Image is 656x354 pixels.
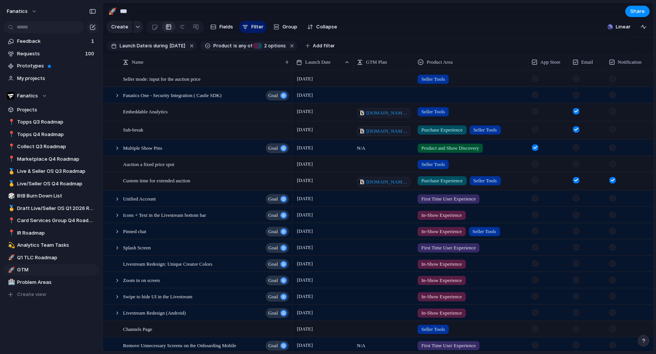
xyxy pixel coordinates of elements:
a: 📍Marketplace Q4 Roadmap [4,154,99,165]
span: App Store [540,58,560,66]
span: [DOMAIN_NAME][URL] [366,127,408,135]
span: Purchase Experience [421,126,463,134]
span: Name [132,58,143,66]
span: Pinned chat [123,227,146,235]
button: 🚀 [7,254,14,262]
span: Seller mode: input for the auction price [123,74,200,83]
span: Share [630,8,645,15]
div: 🥇 [8,204,13,213]
span: [DATE] [295,324,315,334]
span: [DATE] [170,42,185,49]
div: 🥇Live & Seller OS Q3 Roadmap [4,166,99,177]
button: 🚀 [106,5,118,17]
span: Create view [17,291,46,298]
a: 📍Card Services Group Q4 Roadmap [4,215,99,226]
span: goal [268,226,278,237]
button: [DATE] [168,42,187,50]
button: goal [266,227,289,237]
div: 🚀Q1 TLC Roadmap [4,252,99,263]
span: Card Services Group Q4 Roadmap [17,217,96,224]
span: [DATE] [295,160,315,169]
span: Analytics Team Tasks [17,241,96,249]
span: goal [268,143,278,154]
button: isany of [232,42,254,50]
span: [DATE] [295,243,315,252]
span: Draft Live/Seller OS Q1 2026 Roadmap [17,205,96,212]
span: Requests [17,50,83,58]
button: goal [266,292,289,302]
div: 🚀 [8,253,13,262]
span: [DATE] [295,91,315,100]
span: Collapse [316,23,337,31]
span: [DATE] [295,341,315,350]
span: Live/Seller OS Q4 Roadmap [17,180,96,188]
span: Seller Tools [421,326,445,333]
span: goal [268,210,278,221]
span: Group [282,23,297,31]
a: [DOMAIN_NAME][URL] [357,108,411,118]
span: Custom time for extended auction [123,176,190,185]
span: Fanatics One - Security Integration ( Castle SDK) [123,91,222,99]
button: goal [266,194,289,204]
button: 🎲 [7,192,14,200]
span: [DATE] [295,276,315,285]
span: fanatics [7,8,28,15]
span: [DATE] [295,308,315,317]
span: N/A [354,338,414,349]
span: BtB Burn Down List [17,192,96,200]
button: Share [625,6,650,17]
span: Sub-break [123,125,143,134]
a: Prototypes [4,60,99,72]
div: 💫 [8,241,13,250]
span: [DOMAIN_NAME][URL] [366,178,408,186]
div: 📍Topps Q3 Roadmap [4,116,99,128]
button: 💫 [7,241,14,249]
button: goal [266,276,289,285]
span: Seller Tools [473,126,497,134]
span: Icons + Text in the Livestream bottom bar [123,210,206,219]
button: 📍 [7,229,14,237]
button: 📍 [7,217,14,224]
span: Collect Q3 Roadmap [17,143,96,150]
button: 📍 [7,155,14,163]
button: 🥇 [7,168,14,175]
a: Feedback1 [4,36,99,47]
span: Seller Tools [421,75,445,83]
a: [DOMAIN_NAME][URL] [357,177,411,187]
a: 📍Collect Q3 Roadmap [4,141,99,152]
span: In-Show Experience [421,260,462,268]
span: goal [268,243,278,253]
span: Purchase Experience [421,177,463,185]
div: 📍Topps Q4 Roadmap [4,129,99,140]
button: Create view [4,289,99,300]
button: 📍 [7,118,14,126]
button: Fanatics [4,90,99,102]
span: First Time User Experience [421,244,476,252]
a: 🚀GTM [4,264,99,276]
div: 📍IR Roadmap [4,227,99,239]
span: Linear [616,23,631,31]
button: Linear [604,21,634,33]
span: Topps Q4 Roadmap [17,131,96,138]
span: Product [213,42,232,49]
span: [DATE] [295,125,315,134]
a: [DOMAIN_NAME][URL] [357,126,411,136]
span: Livestream Redesign: Unique Creator Colors [123,259,212,268]
a: 🥇Draft Live/Seller OS Q1 2026 Roadmap [4,203,99,214]
a: 🥇Live/Seller OS Q4 Roadmap [4,178,99,190]
span: Projects [17,106,96,114]
span: Seller Tools [473,228,496,235]
span: Livestream Redesign (Android) [123,308,186,317]
span: is [148,42,152,49]
span: [DATE] [295,292,315,301]
span: Seller Tools [473,177,497,185]
a: 💫Analytics Team Tasks [4,240,99,251]
span: Notification [618,58,642,66]
span: Q1 TLC Roadmap [17,254,96,262]
span: [DOMAIN_NAME][URL] [366,109,408,117]
button: goal [266,91,289,100]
